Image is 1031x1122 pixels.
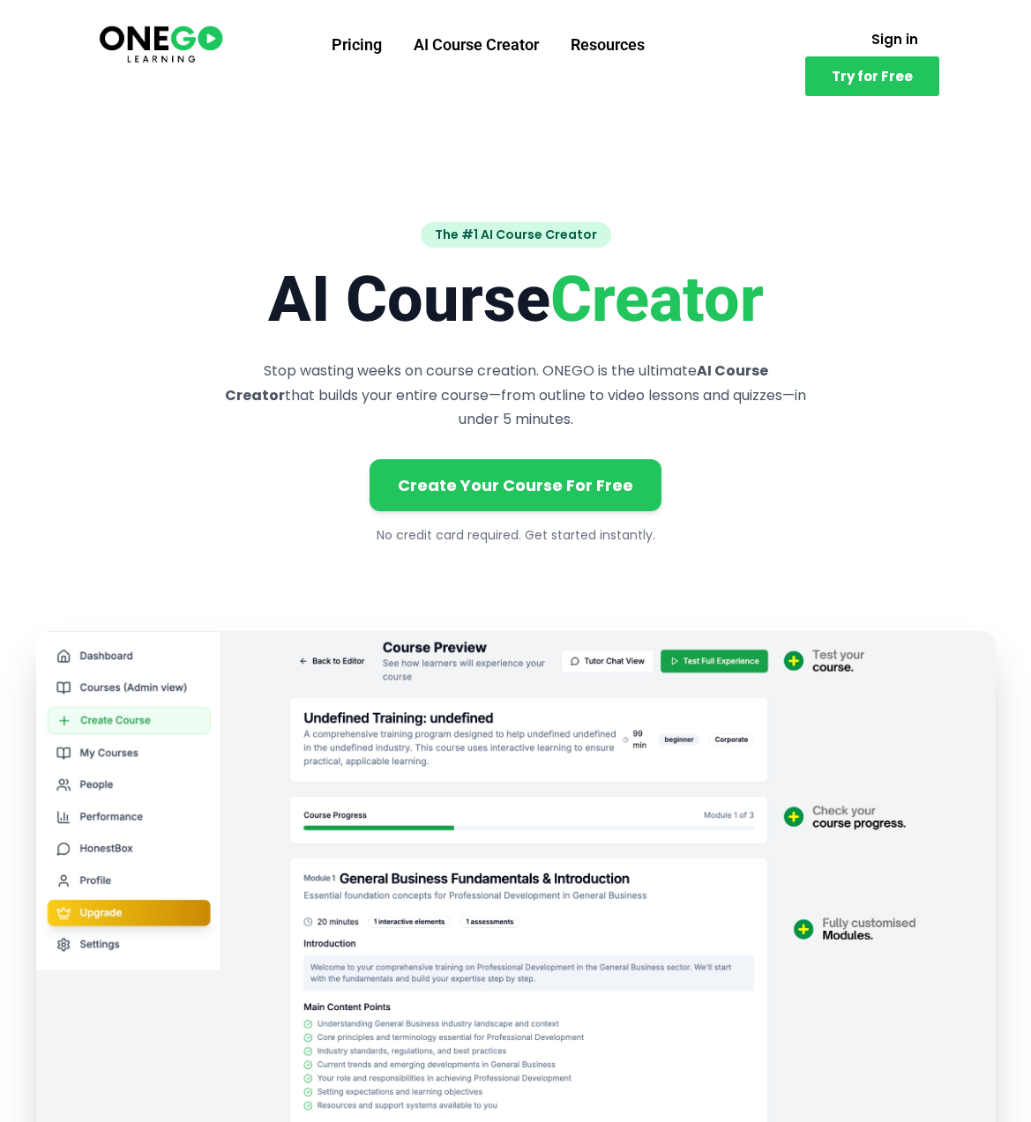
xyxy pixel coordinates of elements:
[316,22,398,68] a: Pricing
[871,33,918,46] span: Sign in
[36,525,996,546] p: No credit card required. Get started instantly.
[370,459,661,511] a: Create Your Course For Free
[555,22,661,68] a: Resources
[421,222,611,248] span: The #1 AI Course Creator
[220,359,812,431] p: Stop wasting weeks on course creation. ONEGO is the ultimate that builds your entire course—from ...
[398,22,555,68] a: AI Course Creator
[225,360,768,405] strong: AI Course Creator
[832,70,913,83] span: Try for Free
[550,262,764,337] span: Creator
[805,56,939,96] a: Try for Free
[850,22,939,56] a: Sign in
[36,262,996,338] h1: AI Course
